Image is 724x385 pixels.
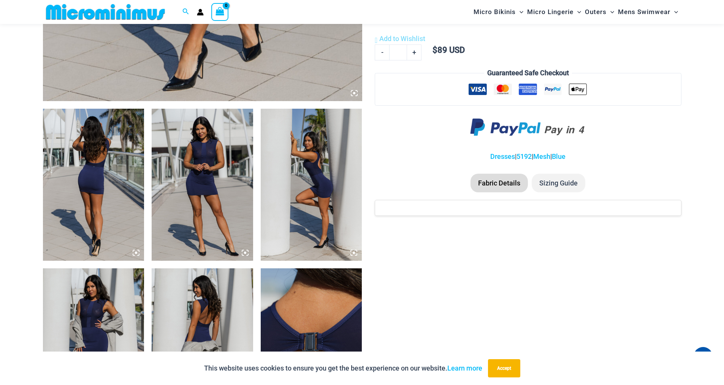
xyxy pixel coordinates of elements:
a: Search icon link [182,7,189,17]
button: Accept [488,359,520,377]
img: Desire Me Navy 5192 Dress [43,109,144,261]
li: Sizing Guide [532,174,585,193]
input: Product quantity [389,44,407,60]
a: Mesh [533,152,550,160]
a: View Shopping Cart, empty [211,3,229,21]
a: Learn more [447,364,482,372]
a: Blue [552,152,566,160]
bdi: 89 USD [432,45,465,55]
span: Outers [585,2,607,22]
span: Menu Toggle [670,2,678,22]
a: 5192 [516,152,532,160]
img: Desire Me Navy 5192 Dress [152,109,253,261]
a: Add to Wishlist [375,33,425,44]
img: MM SHOP LOGO FLAT [43,3,168,21]
li: Fabric Details [471,174,528,193]
a: Account icon link [197,9,204,16]
a: - [375,44,389,60]
a: Micro LingerieMenu ToggleMenu Toggle [525,2,583,22]
nav: Site Navigation [471,1,681,23]
span: Menu Toggle [516,2,523,22]
span: Menu Toggle [607,2,614,22]
p: | | | [375,151,681,162]
img: Desire Me Navy 5192 Dress [261,109,362,261]
span: Mens Swimwear [618,2,670,22]
span: Micro Lingerie [527,2,573,22]
a: Micro BikinisMenu ToggleMenu Toggle [472,2,525,22]
legend: Guaranteed Safe Checkout [484,67,572,79]
a: OutersMenu ToggleMenu Toggle [583,2,616,22]
span: $ [432,45,437,55]
a: Mens SwimwearMenu ToggleMenu Toggle [616,2,680,22]
span: Micro Bikinis [474,2,516,22]
p: This website uses cookies to ensure you get the best experience on our website. [204,363,482,374]
a: + [407,44,421,60]
span: Add to Wishlist [379,35,425,43]
a: Dresses [490,152,515,160]
span: Menu Toggle [573,2,581,22]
